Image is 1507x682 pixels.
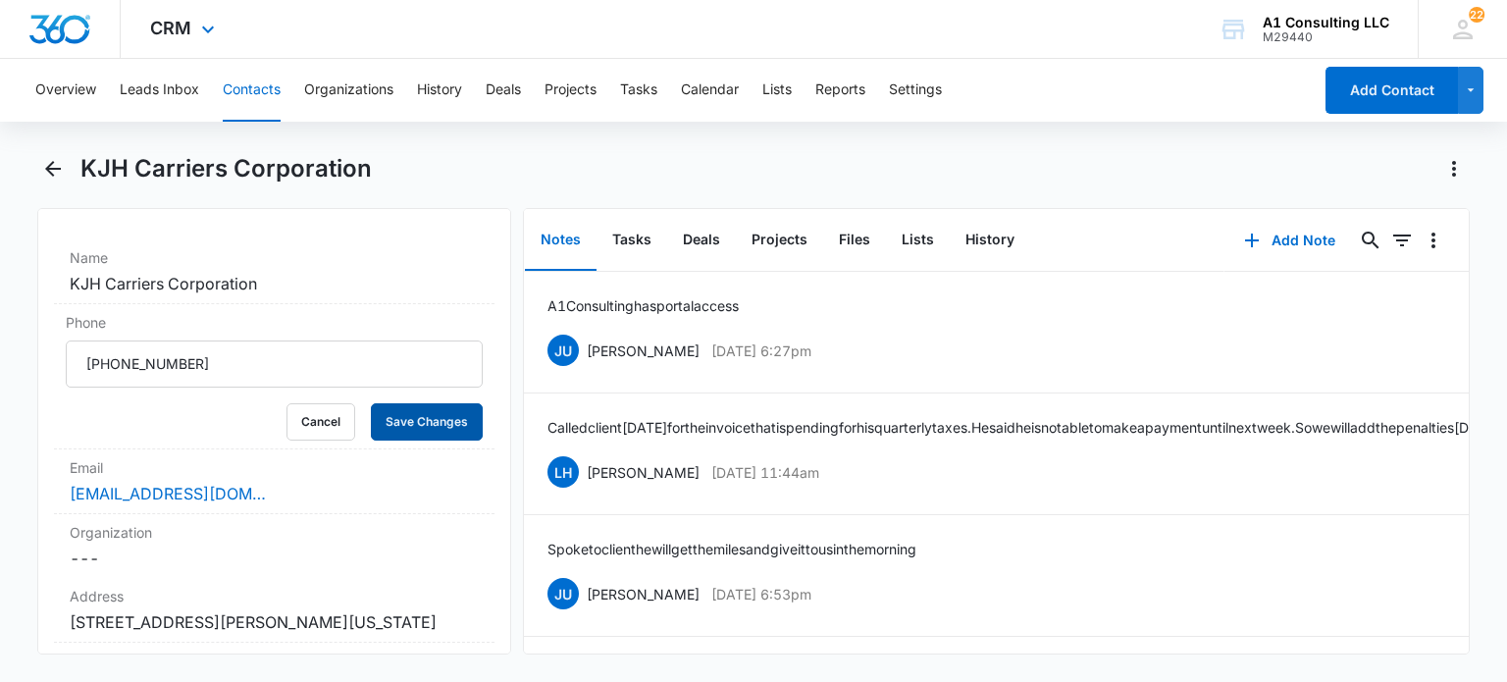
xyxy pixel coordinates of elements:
span: JU [547,578,579,609]
button: Tasks [620,59,657,122]
div: notifications count [1469,7,1484,23]
label: Address [70,586,478,606]
div: Organization--- [54,514,494,578]
button: Tasks [597,210,667,271]
p: [DATE] 11:44am [711,462,819,483]
button: History [950,210,1030,271]
span: 22 [1469,7,1484,23]
button: Add Contact [1325,67,1458,114]
button: Back [37,153,68,184]
div: Address[STREET_ADDRESS][PERSON_NAME][US_STATE] [54,578,494,643]
input: Phone [66,341,482,388]
label: Phone [66,312,482,333]
button: Overview [35,59,96,122]
button: Organizations [304,59,393,122]
button: Filters [1386,225,1418,256]
a: [EMAIL_ADDRESS][DOMAIN_NAME] [70,482,266,505]
span: JU [547,335,579,366]
p: [DATE] 6:53pm [711,584,811,604]
button: Settings [889,59,942,122]
button: Leads Inbox [120,59,199,122]
button: Save Changes [371,403,483,441]
button: Files [823,210,886,271]
dd: --- [70,547,478,570]
button: Reports [815,59,865,122]
button: History [417,59,462,122]
label: Email [70,457,478,478]
dd: [STREET_ADDRESS][PERSON_NAME][US_STATE] [70,610,478,634]
button: Projects [736,210,823,271]
button: Deals [667,210,736,271]
button: Search... [1355,225,1386,256]
button: Contacts [223,59,281,122]
p: A 1 Consulting has portal access [547,295,739,316]
p: Called client [DATE] for the invoice that is pending for his quarterly taxes. He said he is not a... [547,417,1503,438]
p: [PERSON_NAME] [587,584,700,604]
p: [DATE] 6:27pm [711,341,811,361]
label: Organization [70,522,478,543]
button: Projects [545,59,597,122]
span: CRM [150,18,191,38]
button: Deals [486,59,521,122]
div: account name [1263,15,1389,30]
p: [PERSON_NAME] [587,462,700,483]
div: account id [1263,30,1389,44]
dd: KJH Carriers Corporation [70,272,478,295]
button: Overflow Menu [1418,225,1449,256]
button: Actions [1438,153,1470,184]
p: [PERSON_NAME] [587,341,700,361]
button: Cancel [286,403,355,441]
button: Lists [886,210,950,271]
p: Spoke to client he will get the miles and give it to us in the morning [547,539,916,559]
div: NameKJH Carriers Corporation [54,239,494,304]
h1: KJH Carriers Corporation [80,154,372,184]
label: Name [70,247,478,268]
div: Email[EMAIL_ADDRESS][DOMAIN_NAME] [54,449,494,514]
span: LH [547,456,579,488]
button: Notes [525,210,597,271]
button: Add Note [1224,217,1355,264]
button: Calendar [681,59,739,122]
button: Lists [762,59,792,122]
